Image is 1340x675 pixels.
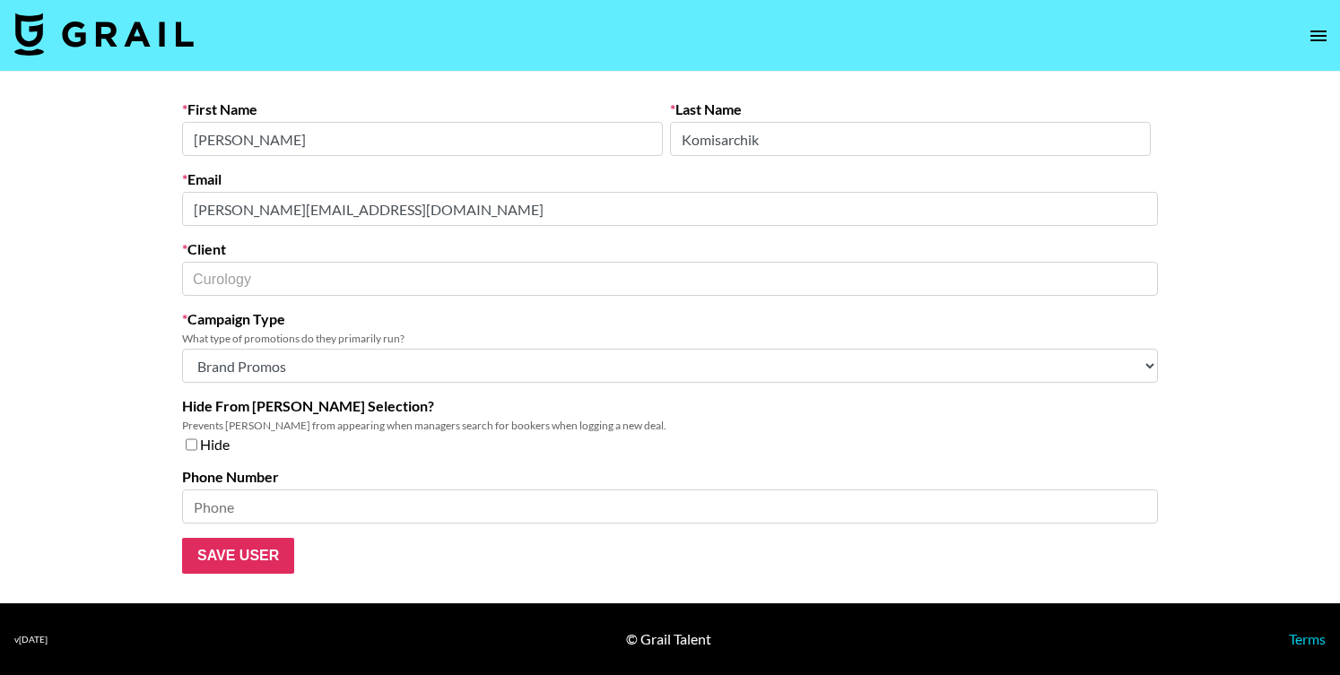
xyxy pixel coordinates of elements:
[182,310,1158,328] label: Campaign Type
[182,489,1158,524] input: Phone
[1289,630,1326,647] a: Terms
[626,630,711,648] div: © Grail Talent
[14,13,194,56] img: Grail Talent
[182,468,1158,486] label: Phone Number
[182,397,1158,415] label: Hide From [PERSON_NAME] Selection?
[182,192,1158,226] input: Email
[182,170,1158,188] label: Email
[670,122,1151,156] input: Last Name
[670,100,1151,118] label: Last Name
[182,538,294,574] input: Save User
[200,436,230,454] span: Hide
[182,240,1158,258] label: Client
[14,634,48,645] div: v [DATE]
[182,122,663,156] input: First Name
[182,419,1158,432] div: Prevents [PERSON_NAME] from appearing when managers search for bookers when logging a new deal.
[1301,18,1336,54] button: open drawer
[182,100,663,118] label: First Name
[182,332,1158,345] div: What type of promotions do they primarily run?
